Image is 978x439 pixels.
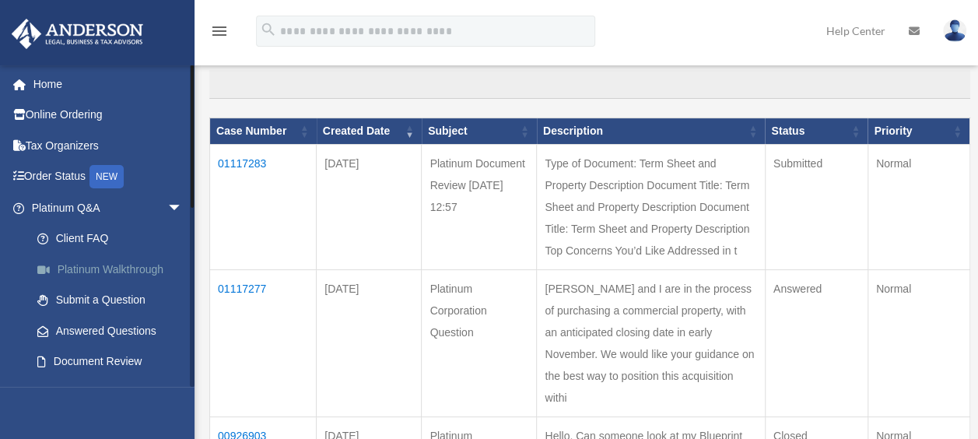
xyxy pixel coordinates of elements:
[422,145,537,270] td: Platinum Document Review [DATE] 12:57
[317,118,422,145] th: Created Date: activate to sort column ascending
[765,145,868,270] td: Submitted
[537,118,766,145] th: Description: activate to sort column ascending
[868,270,969,417] td: Normal
[537,145,766,270] td: Type of Document: Term Sheet and Property Description Document Title: Term Sheet and Property Des...
[22,223,206,255] a: Client FAQ
[22,377,206,427] a: Platinum Knowledge Room
[11,100,206,131] a: Online Ordering
[89,165,124,188] div: NEW
[11,192,206,223] a: Platinum Q&Aarrow_drop_down
[260,21,277,38] i: search
[22,315,198,346] a: Answered Questions
[22,254,206,285] a: Platinum Walkthrough
[210,118,317,145] th: Case Number: activate to sort column ascending
[210,27,229,40] a: menu
[11,130,206,161] a: Tax Organizers
[868,145,969,270] td: Normal
[765,118,868,145] th: Status: activate to sort column ascending
[210,145,317,270] td: 01117283
[537,270,766,417] td: [PERSON_NAME] and I are in the process of purchasing a commercial property, with an anticipated c...
[209,70,970,100] input: Search:
[22,346,206,378] a: Document Review
[209,48,970,100] label: Search:
[210,270,317,417] td: 01117277
[11,68,206,100] a: Home
[317,270,422,417] td: [DATE]
[22,285,206,316] a: Submit a Question
[868,118,969,145] th: Priority: activate to sort column ascending
[422,118,537,145] th: Subject: activate to sort column ascending
[943,19,966,42] img: User Pic
[210,22,229,40] i: menu
[11,161,206,193] a: Order StatusNEW
[7,19,148,49] img: Anderson Advisors Platinum Portal
[167,192,198,224] span: arrow_drop_down
[422,270,537,417] td: Platinum Corporation Question
[317,145,422,270] td: [DATE]
[765,270,868,417] td: Answered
